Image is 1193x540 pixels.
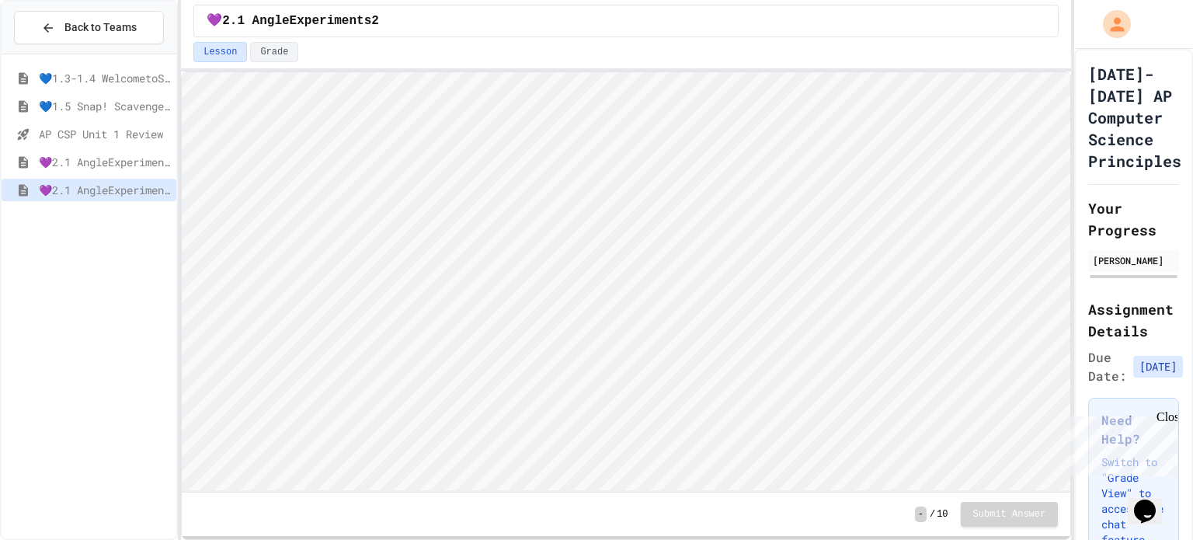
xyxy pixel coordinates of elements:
span: Due Date: [1088,348,1127,385]
button: Lesson [193,42,247,62]
span: 💜2.1 AngleExperiments1 [39,154,170,170]
span: 10 [937,508,948,521]
span: 💜2.1 AngleExperiments2 [207,12,379,30]
button: Grade [250,42,298,62]
div: My Account [1087,6,1135,42]
iframe: chat widget [1064,410,1177,476]
div: Chat with us now!Close [6,6,107,99]
span: / [930,508,935,521]
span: AP CSP Unit 1 Review [39,126,170,142]
span: 💙1.5 Snap! ScavengerHunt [39,98,170,114]
div: [PERSON_NAME] [1093,253,1174,267]
h1: [DATE]-[DATE] AP Computer Science Principles [1088,63,1181,172]
span: - [915,507,927,522]
h2: Assignment Details [1088,298,1179,342]
span: [DATE] [1133,356,1183,378]
iframe: chat widget [1128,478,1177,524]
span: 💙1.3-1.4 WelcometoSnap! [39,70,170,86]
span: Submit Answer [973,508,1046,521]
span: 💜2.1 AngleExperiments2 [39,182,170,198]
iframe: Snap! Programming Environment [182,72,1070,492]
span: Back to Teams [64,19,137,36]
h2: Your Progress [1088,197,1179,241]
